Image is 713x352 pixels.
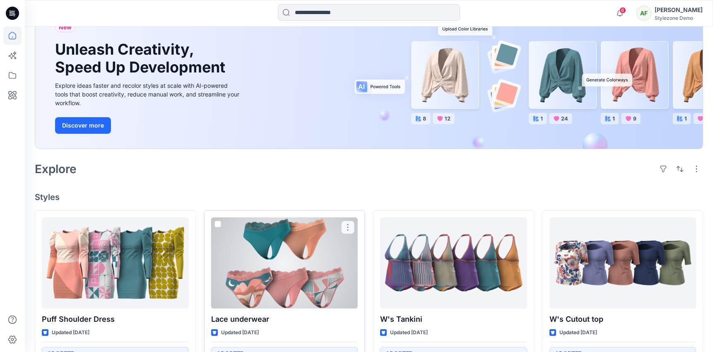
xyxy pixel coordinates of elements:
[59,22,72,32] span: New
[636,6,651,21] div: AF
[380,313,527,325] p: W's Tankini
[211,313,358,325] p: Lace underwear
[55,41,229,76] h1: Unleash Creativity, Speed Up Development
[390,328,428,337] p: Updated [DATE]
[619,7,626,14] span: 6
[655,5,703,15] div: [PERSON_NAME]
[55,81,241,107] div: Explore ideas faster and recolor styles at scale with AI-powered tools that boost creativity, red...
[35,162,77,176] h2: Explore
[52,328,89,337] p: Updated [DATE]
[211,217,358,309] a: Lace underwear
[380,217,527,309] a: W's Tankini
[42,217,189,309] a: Puff Shoulder Dress
[55,117,241,134] a: Discover more
[35,192,703,202] h4: Styles
[549,313,696,325] p: W's Cutout top
[549,217,696,309] a: W's Cutout top
[42,313,189,325] p: Puff Shoulder Dress
[655,15,703,21] div: Stylezone Demo
[559,328,597,337] p: Updated [DATE]
[221,328,259,337] p: Updated [DATE]
[55,117,111,134] button: Discover more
